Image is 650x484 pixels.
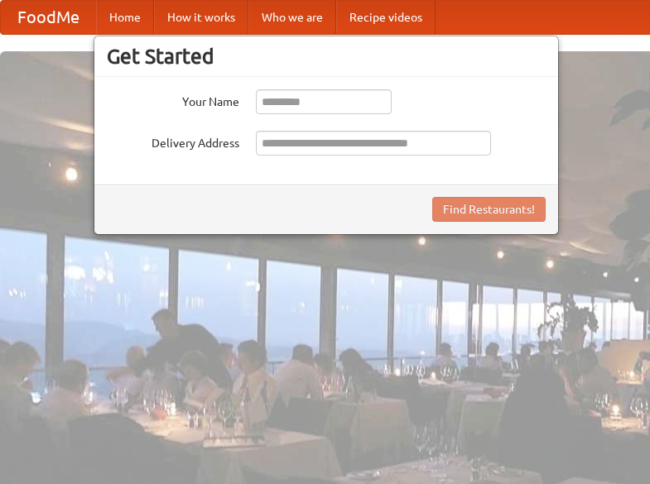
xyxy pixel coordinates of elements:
[248,1,336,34] a: Who we are
[154,1,248,34] a: How it works
[336,1,436,34] a: Recipe videos
[96,1,154,34] a: Home
[107,44,546,69] h3: Get Started
[107,89,239,110] label: Your Name
[1,1,96,34] a: FoodMe
[107,131,239,151] label: Delivery Address
[432,197,546,222] button: Find Restaurants!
